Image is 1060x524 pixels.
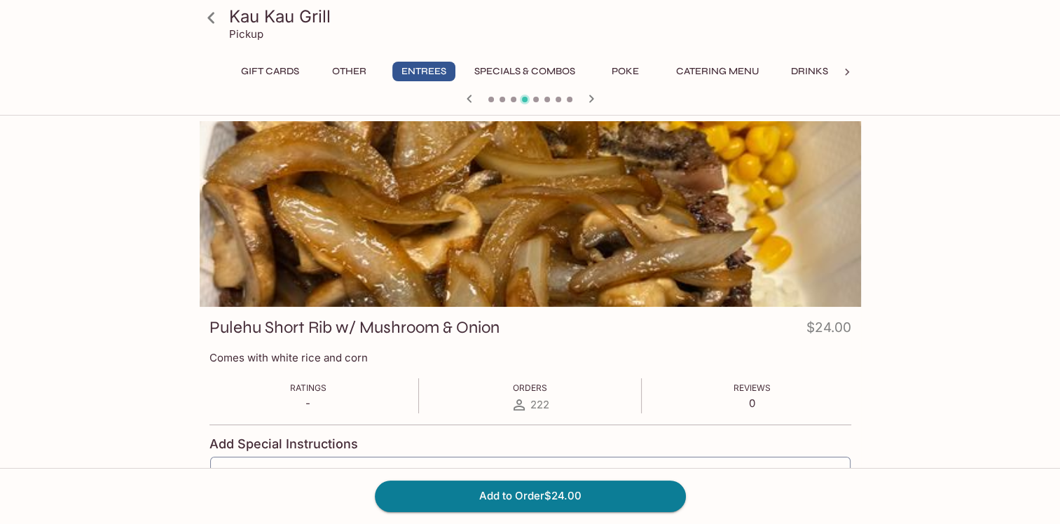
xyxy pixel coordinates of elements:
[530,398,549,411] span: 222
[233,62,307,81] button: Gift Cards
[734,397,771,410] p: 0
[229,27,263,41] p: Pickup
[734,382,771,393] span: Reviews
[290,382,326,393] span: Ratings
[209,436,851,452] h4: Add Special Instructions
[200,121,861,307] div: Pulehu Short Rib w/ Mushroom & Onion
[290,397,326,410] p: -
[392,62,455,81] button: Entrees
[375,481,686,511] button: Add to Order$24.00
[229,6,855,27] h3: Kau Kau Grill
[806,317,851,344] h4: $24.00
[209,317,500,338] h3: Pulehu Short Rib w/ Mushroom & Onion
[778,62,841,81] button: Drinks
[594,62,657,81] button: Poke
[318,62,381,81] button: Other
[513,382,547,393] span: Orders
[668,62,767,81] button: Catering Menu
[209,351,851,364] p: Comes with white rice and corn
[467,62,583,81] button: Specials & Combos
